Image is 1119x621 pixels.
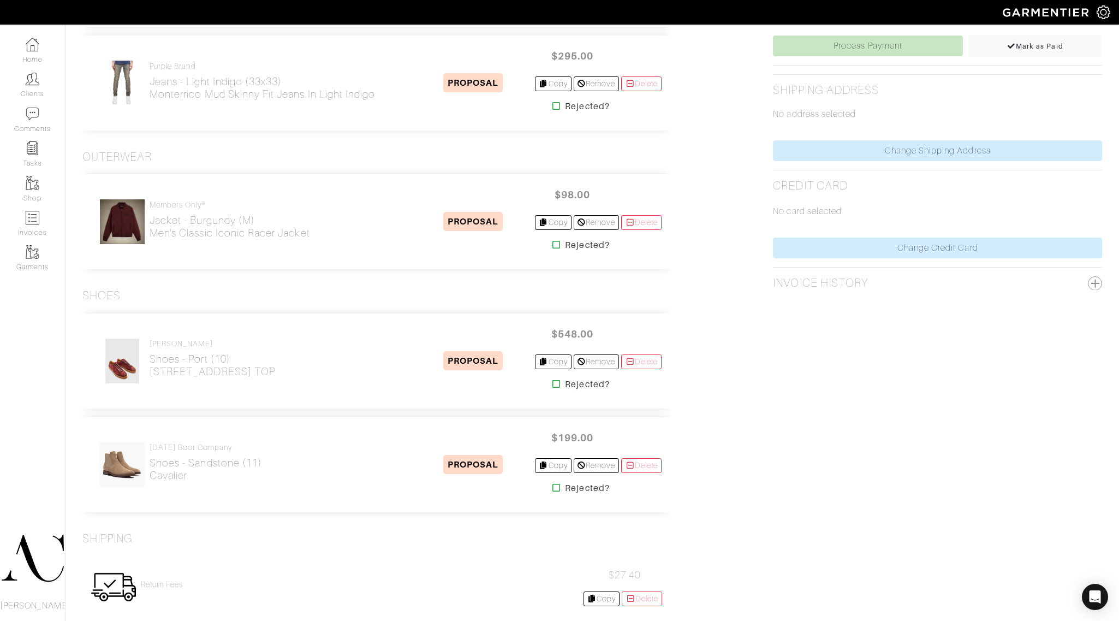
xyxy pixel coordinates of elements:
[150,353,275,378] h2: Shoes - Port (10) [STREET_ADDRESS] TOP
[535,215,572,230] a: Copy
[535,458,572,473] a: Copy
[565,378,609,391] strong: Rejected?
[773,179,848,193] h2: Credit Card
[150,443,262,452] h4: [DATE] Boot Company
[539,183,605,206] span: $98.00
[150,339,275,378] a: [PERSON_NAME] Shoes - Port (10)[STREET_ADDRESS] TOP
[150,75,375,100] h2: Jeans - Light Indigo (33x33) Monterrico Mud Skinny Fit Jeans in Light Indigo
[26,141,39,155] img: reminder-icon-8004d30b9f0a5d33ae49ab947aed9ed385cf756f9e5892f1edd6e32f2345188e.png
[26,72,39,86] img: clients-icon-6bae9207a08558b7cb47a8932f037763ab4055f8c8b6bfacd5dc20c3e0201464.png
[565,100,609,113] strong: Rejected?
[82,532,133,546] h3: Shipping
[574,76,619,91] a: Remove
[141,580,183,589] a: Return Fees
[26,176,39,190] img: garments-icon-b7da505a4dc4fd61783c78ac3ca0ef83fa9d6f193b1c9dc38574b1d14d53ca28.png
[26,245,39,259] img: garments-icon-b7da505a4dc4fd61783c78ac3ca0ef83fa9d6f193b1c9dc38574b1d14d53ca28.png
[773,140,1102,161] a: Change Shipping Address
[150,62,375,71] h4: Purple Brand
[1097,5,1110,19] img: gear-icon-white-bd11855cb880d31180b6d7d6211b90ccbf57a29d726f0c71d8c61bd08dd39cc2.png
[773,108,1102,121] p: No address selected
[150,443,262,482] a: [DATE] Boot Company Shoes - Sandstone (11)Cavalier
[574,354,619,369] a: Remove
[105,338,140,384] img: XhNgYm6u2amweFiRABhGVnfV
[574,458,619,473] a: Remove
[150,62,375,100] a: Purple Brand Jeans - Light Indigo (33x33)Monterrico Mud Skinny Fit Jeans in Light Indigo
[773,238,1102,258] a: Change Credit Card
[539,426,605,450] span: $199.00
[150,200,310,210] h4: Members Only®
[621,215,662,230] a: Delete
[622,592,662,606] a: Delete
[621,354,662,369] a: Delete
[539,44,605,68] span: $295.00
[26,211,39,224] img: orders-icon-0abe47150d42831381b5fb84f609e132dff9fe21cb692f30cb5eec754e2cba89.png
[99,199,145,245] img: w7nx9fTUbv7JjByEAYLa3N9R
[443,212,503,231] span: PROPOSAL
[1082,584,1108,610] div: Open Intercom Messenger
[565,239,609,252] strong: Rejected?
[99,442,145,488] img: 54WGJ4VLcAR2e2C7YqZLV9Bx
[443,455,503,474] span: PROPOSAL
[82,289,121,303] h3: Shoes
[82,150,152,164] h3: Outerwear
[1007,42,1063,50] span: Mark as Paid
[535,354,572,369] a: Copy
[150,457,262,482] h2: Shoes - Sandstone (11) Cavalier
[574,215,619,230] a: Remove
[26,38,39,51] img: dashboard-icon-dbcd8f5a0b271acd01030246c82b418ddd0df26cd7fceb0bd07c9910d44c42f6.png
[997,3,1097,22] img: garmentier-logo-header-white-b43fb05a5012e4ada735d5af1a66efaba907eab6374d6393d1fbf88cb4ef424d.png
[773,36,962,56] a: Process Payment
[443,73,503,92] span: PROPOSAL
[26,107,39,121] img: comment-icon-a0a6a9ef722e966f86d9cbdc48e553b5cf19dbc54f86b18d962a5391bc8f6eb6.png
[584,592,620,606] a: Copy
[150,200,310,239] a: Members Only® Jacket - Burgundy (M)Men's Classic Iconic Racer Jacket
[150,214,310,239] h2: Jacket - Burgundy (M) Men's Classic Iconic Racer Jacket
[539,322,605,346] span: $548.00
[443,351,503,370] span: PROPOSAL
[773,276,868,290] h2: Invoice History
[150,339,275,348] h4: [PERSON_NAME]
[565,482,609,495] strong: Rejected?
[968,36,1102,56] a: Mark as Paid
[621,76,662,91] a: Delete
[773,84,879,97] h2: Shipping Address
[773,205,1102,218] p: No card selected
[91,564,136,610] img: Womens_Shipping-0f0746b93696673c4592444dca31ff67b5a305f4a045d2d6c16441254fff223c.png
[609,570,641,581] span: $27.40
[535,76,572,91] a: Copy
[621,458,662,473] a: Delete
[104,60,141,106] img: Lumgncd4Hx6iEQAwZv3K1h53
